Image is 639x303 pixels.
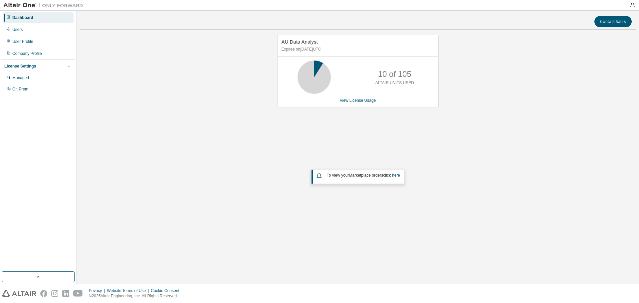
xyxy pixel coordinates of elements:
a: View License Usage [340,98,376,103]
a: here [392,173,400,178]
button: Contact Sales [594,16,632,27]
img: instagram.svg [51,290,58,297]
img: youtube.svg [73,290,83,297]
span: AU Data Analyst [282,39,318,45]
div: Dashboard [12,15,33,20]
img: altair_logo.svg [2,290,36,297]
div: Managed [12,75,29,80]
p: Expires on [DATE] UTC [282,47,433,52]
div: License Settings [4,64,36,69]
span: To view your click [327,173,400,178]
p: ALTAIR UNITS USED [375,80,414,86]
div: User Profile [12,39,33,44]
div: Cookie Consent [151,288,183,293]
div: Website Terms of Use [107,288,151,293]
img: Altair One [3,2,87,9]
div: Users [12,27,23,32]
p: © 2025 Altair Engineering, Inc. All Rights Reserved. [89,293,183,299]
div: Privacy [89,288,107,293]
div: On Prem [12,86,28,92]
em: Marketplace orders [349,173,383,178]
p: 10 of 105 [378,69,411,80]
img: linkedin.svg [62,290,69,297]
img: facebook.svg [40,290,47,297]
div: Company Profile [12,51,42,56]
